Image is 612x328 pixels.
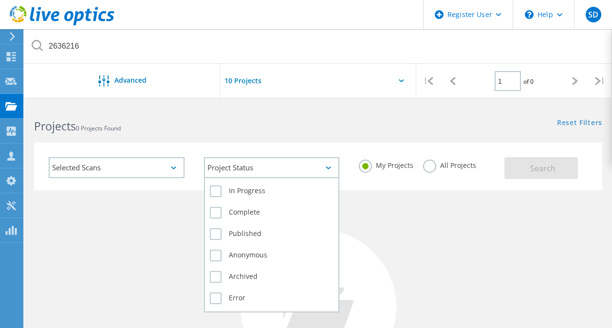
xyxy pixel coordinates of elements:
b: Projects [34,118,76,134]
span: SD [588,11,598,18]
label: Error [210,292,334,304]
span: of 0 [523,77,534,86]
label: In Progress [210,185,334,197]
span: Search [530,163,556,174]
div: | [588,64,612,98]
div: Project Status [204,157,340,178]
label: Published [210,228,334,240]
label: Archived [210,271,334,283]
a: Reset Filters [557,119,602,128]
svg: \n [525,10,534,19]
div: Selected Scans [49,157,185,178]
label: Complete [210,207,334,219]
a: Live Optics Dashboard [10,20,114,27]
label: All Projects [423,160,476,169]
span: Advanced [114,77,147,84]
label: Anonymous [210,250,334,261]
label: My Projects [359,160,413,169]
button: Search [504,157,578,179]
div: | [416,64,441,98]
span: 0 Projects Found [76,124,121,132]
